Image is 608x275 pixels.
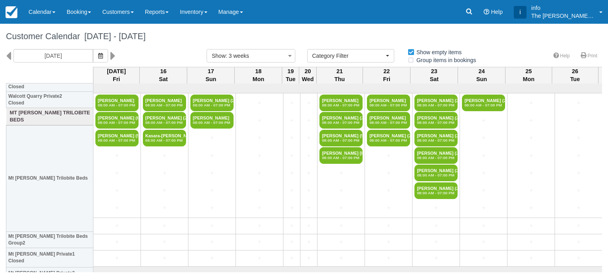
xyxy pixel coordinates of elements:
[367,238,410,246] a: +
[462,254,505,262] a: +
[462,204,505,212] a: +
[552,67,598,83] th: 26 Tue
[285,204,298,212] a: +
[462,116,505,125] a: +
[531,4,595,12] p: info
[6,125,93,232] th: Mt [PERSON_NAME] Trilobite Beds
[302,222,315,230] a: +
[140,67,187,83] th: 16 Sat
[302,254,315,262] a: +
[462,152,505,160] a: +
[312,52,384,60] span: Category Filter
[319,186,363,195] a: +
[207,49,295,63] button: Show: 3 weeks
[407,54,481,66] label: Group items in bookings
[95,222,139,230] a: +
[367,130,410,146] a: [PERSON_NAME] (2)08:00 AM - 07:00 PM
[509,222,553,230] a: +
[143,238,186,246] a: +
[238,222,281,230] a: +
[238,99,281,107] a: +
[285,116,298,125] a: +
[458,67,505,83] th: 24 Sun
[322,120,360,125] em: 08:00 AM - 07:00 PM
[302,204,315,212] a: +
[226,53,249,59] span: : 3 weeks
[514,6,526,19] div: i
[95,152,139,160] a: +
[98,103,136,108] em: 08:00 AM - 07:00 PM
[95,95,139,111] a: [PERSON_NAME]08:00 AM - 07:00 PM
[143,130,186,146] a: Kasara-[PERSON_NAME] (2)08:00 AM - 07:00 PM
[145,138,184,143] em: 08:00 AM - 07:00 PM
[190,169,234,177] a: +
[557,116,600,125] a: +
[282,67,299,83] th: 19 Tue
[462,238,505,246] a: +
[143,112,186,129] a: [PERSON_NAME] (2)08:00 AM - 07:00 PM
[322,103,360,108] em: 08:00 AM - 07:00 PM
[407,46,467,58] label: Show empty items
[509,204,553,212] a: +
[557,134,600,142] a: +
[509,238,553,246] a: +
[367,169,410,177] a: +
[407,57,483,63] span: Group items in bookings
[414,222,458,230] a: +
[509,186,553,195] a: +
[367,186,410,195] a: +
[193,120,231,125] em: 08:00 AM - 07:00 PM
[143,152,186,160] a: +
[143,95,186,111] a: [PERSON_NAME]08:00 AM - 07:00 PM
[95,254,139,262] a: +
[417,191,455,195] em: 08:00 AM - 07:00 PM
[491,9,503,15] span: Help
[6,248,93,267] th: Mt [PERSON_NAME] Private1 Closed
[190,134,234,142] a: +
[414,204,458,212] a: +
[417,156,455,160] em: 08:00 AM - 07:00 PM
[95,204,139,212] a: +
[319,95,363,111] a: [PERSON_NAME]08:00 AM - 07:00 PM
[367,222,410,230] a: +
[484,9,489,15] i: Help
[190,254,234,262] a: +
[319,204,363,212] a: +
[462,186,505,195] a: +
[238,254,281,262] a: +
[145,103,184,108] em: 08:00 AM - 07:00 PM
[369,120,408,125] em: 08:00 AM - 07:00 PM
[238,134,281,142] a: +
[557,204,600,212] a: +
[462,134,505,142] a: +
[414,238,458,246] a: +
[80,31,146,41] span: [DATE] - [DATE]
[509,116,553,125] a: +
[238,169,281,177] a: +
[285,169,298,177] a: +
[509,152,553,160] a: +
[557,186,600,195] a: +
[414,147,458,164] a: [PERSON_NAME] (2)08:00 AM - 07:00 PM
[417,138,455,143] em: 08:00 AM - 07:00 PM
[369,103,408,108] em: 08:00 AM - 07:00 PM
[367,95,410,111] a: [PERSON_NAME]08:00 AM - 07:00 PM
[319,130,363,146] a: [PERSON_NAME] (5)08:00 AM - 07:00 PM
[462,169,505,177] a: +
[462,222,505,230] a: +
[367,112,410,129] a: [PERSON_NAME]08:00 AM - 07:00 PM
[302,238,315,246] a: +
[238,152,281,160] a: +
[285,99,298,107] a: +
[95,186,139,195] a: +
[417,173,455,178] em: 08:00 AM - 07:00 PM
[93,67,140,83] th: [DATE] Fri
[143,186,186,195] a: +
[557,152,600,160] a: +
[319,147,363,164] a: [PERSON_NAME] [PERSON_NAME]08:00 AM - 07:00 PM
[302,169,315,177] a: +
[414,130,458,146] a: [PERSON_NAME] (2)08:00 AM - 07:00 PM
[464,103,503,108] em: 08:00 AM - 07:00 PM
[143,169,186,177] a: +
[285,222,298,230] a: +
